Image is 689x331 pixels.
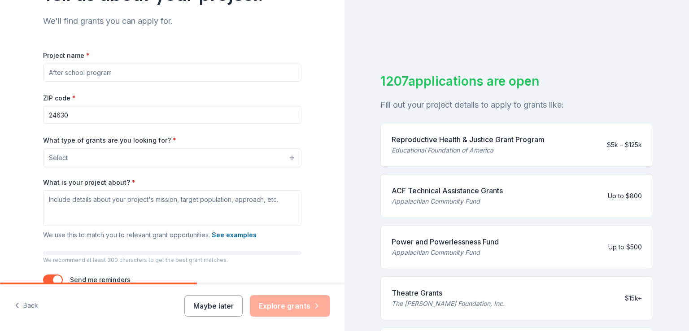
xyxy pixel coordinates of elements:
[392,196,503,207] div: Appalachian Community Fund
[14,296,38,315] button: Back
[43,106,301,124] input: 12345 (U.S. only)
[212,230,257,240] button: See examples
[49,152,68,163] span: Select
[43,257,301,264] p: We recommend at least 300 characters to get the best grant matches.
[70,276,131,283] label: Send me reminders
[43,231,257,239] span: We use this to match you to relevant grant opportunities.
[43,64,301,82] input: After school program
[43,136,176,145] label: What type of grants are you looking for?
[625,293,642,304] div: $15k+
[380,72,653,91] div: 1207 applications are open
[392,145,545,156] div: Educational Foundation of America
[392,247,499,258] div: Appalachian Community Fund
[392,287,505,298] div: Theatre Grants
[43,51,90,60] label: Project name
[607,139,642,150] div: $5k – $125k
[43,178,135,187] label: What is your project about?
[43,148,301,167] button: Select
[392,236,499,247] div: Power and Powerlessness Fund
[608,191,642,201] div: Up to $800
[43,14,301,28] div: We'll find grants you can apply for.
[184,295,243,317] button: Maybe later
[392,185,503,196] div: ACF Technical Assistance Grants
[380,98,653,112] div: Fill out your project details to apply to grants like:
[392,134,545,145] div: Reproductive Health & Justice Grant Program
[608,242,642,253] div: Up to $500
[43,94,76,103] label: ZIP code
[392,298,505,309] div: The [PERSON_NAME] Foundation, Inc.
